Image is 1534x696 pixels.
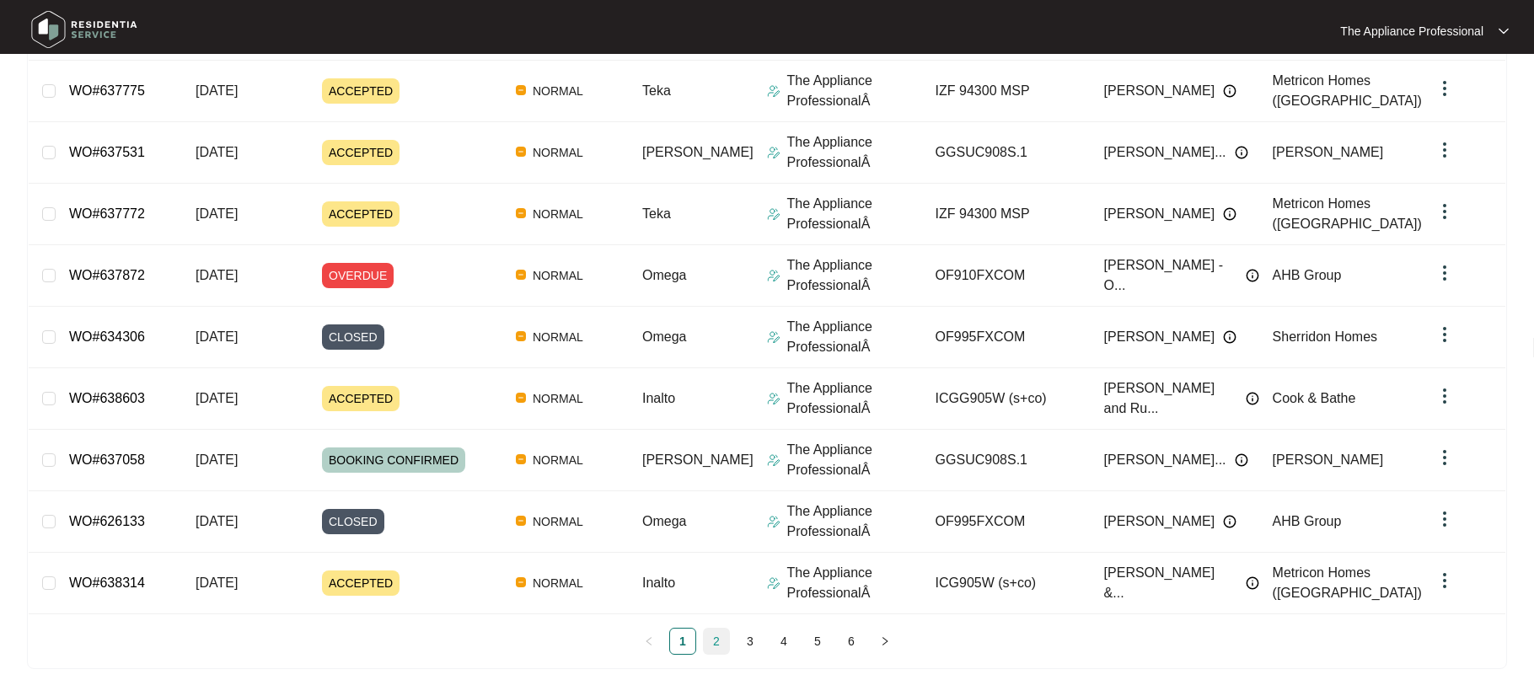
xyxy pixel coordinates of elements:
[69,329,145,344] a: WO#634306
[642,452,754,467] span: [PERSON_NAME]
[767,515,780,528] img: Assigner Icon
[880,636,890,646] span: right
[526,573,590,593] span: NORMAL
[516,331,526,341] img: Vercel Logo
[636,628,662,655] li: Previous Page
[767,207,780,221] img: Assigner Icon
[1235,453,1248,467] img: Info icon
[1246,576,1259,590] img: Info icon
[704,629,729,654] a: 2
[1273,514,1342,528] span: AHB Group
[1435,447,1455,468] img: dropdown arrow
[196,576,238,590] span: [DATE]
[922,61,1091,122] td: IZF 94300 MSP
[922,122,1091,184] td: GGSUC908S.1
[69,268,145,282] a: WO#637872
[872,628,898,655] li: Next Page
[642,268,686,282] span: Omega
[1223,84,1236,98] img: Info icon
[69,576,145,590] a: WO#638314
[322,78,400,104] span: ACCEPTED
[767,576,780,590] img: Assigner Icon
[1273,145,1384,159] span: [PERSON_NAME]
[1104,204,1215,224] span: [PERSON_NAME]
[787,501,922,542] p: The Appliance ProfessionalÂ
[526,388,590,409] span: NORMAL
[196,145,238,159] span: [DATE]
[322,263,394,288] span: OVERDUE
[322,324,384,350] span: CLOSED
[1104,450,1226,470] span: [PERSON_NAME]...
[322,570,400,596] span: ACCEPTED
[636,628,662,655] button: left
[196,514,238,528] span: [DATE]
[787,563,922,603] p: The Appliance ProfessionalÂ
[1435,386,1455,406] img: dropdown arrow
[642,206,671,221] span: Teka
[922,430,1091,491] td: GGSUC908S.1
[787,132,922,173] p: The Appliance ProfessionalÂ
[1273,196,1422,231] span: Metricon Homes ([GEOGRAPHIC_DATA])
[922,184,1091,245] td: IZF 94300 MSP
[1104,81,1215,101] span: [PERSON_NAME]
[526,204,590,224] span: NORMAL
[1104,563,1237,603] span: [PERSON_NAME] &...
[1273,73,1422,108] span: Metricon Homes ([GEOGRAPHIC_DATA])
[737,628,764,655] li: 3
[787,378,922,419] p: The Appliance ProfessionalÂ
[770,628,797,655] li: 4
[516,393,526,403] img: Vercel Logo
[1435,509,1455,529] img: dropdown arrow
[1273,391,1356,405] span: Cook & Bathe
[322,447,465,473] span: BOOKING CONFIRMED
[787,71,922,111] p: The Appliance ProfessionalÂ
[767,330,780,344] img: Assigner Icon
[767,392,780,405] img: Assigner Icon
[804,628,831,655] li: 5
[737,629,763,654] a: 3
[526,142,590,163] span: NORMAL
[787,194,922,234] p: The Appliance ProfessionalÂ
[1104,378,1237,419] span: [PERSON_NAME] and Ru...
[642,329,686,344] span: Omega
[526,450,590,470] span: NORMAL
[767,146,780,159] img: Assigner Icon
[771,629,796,654] a: 4
[787,255,922,296] p: The Appliance ProfessionalÂ
[1223,330,1236,344] img: Info icon
[1340,23,1483,40] p: The Appliance Professional
[642,391,675,405] span: Inalto
[516,270,526,280] img: Vercel Logo
[25,4,143,55] img: residentia service logo
[69,206,145,221] a: WO#637772
[526,327,590,347] span: NORMAL
[1435,263,1455,283] img: dropdown arrow
[516,516,526,526] img: Vercel Logo
[322,386,400,411] span: ACCEPTED
[1273,329,1378,344] span: Sherridon Homes
[642,514,686,528] span: Omega
[1235,146,1248,159] img: Info icon
[1435,78,1455,99] img: dropdown arrow
[1223,207,1236,221] img: Info icon
[69,83,145,98] a: WO#637775
[322,201,400,227] span: ACCEPTED
[1435,201,1455,222] img: dropdown arrow
[767,84,780,98] img: Assigner Icon
[838,628,865,655] li: 6
[516,147,526,157] img: Vercel Logo
[1435,140,1455,160] img: dropdown arrow
[642,145,754,159] span: [PERSON_NAME]
[1435,324,1455,345] img: dropdown arrow
[670,629,695,654] a: 1
[1246,269,1259,282] img: Info icon
[196,268,238,282] span: [DATE]
[767,269,780,282] img: Assigner Icon
[1223,515,1236,528] img: Info icon
[526,511,590,532] span: NORMAL
[69,145,145,159] a: WO#637531
[669,628,696,655] li: 1
[922,553,1091,614] td: ICG905W (s+co)
[69,452,145,467] a: WO#637058
[69,514,145,528] a: WO#626133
